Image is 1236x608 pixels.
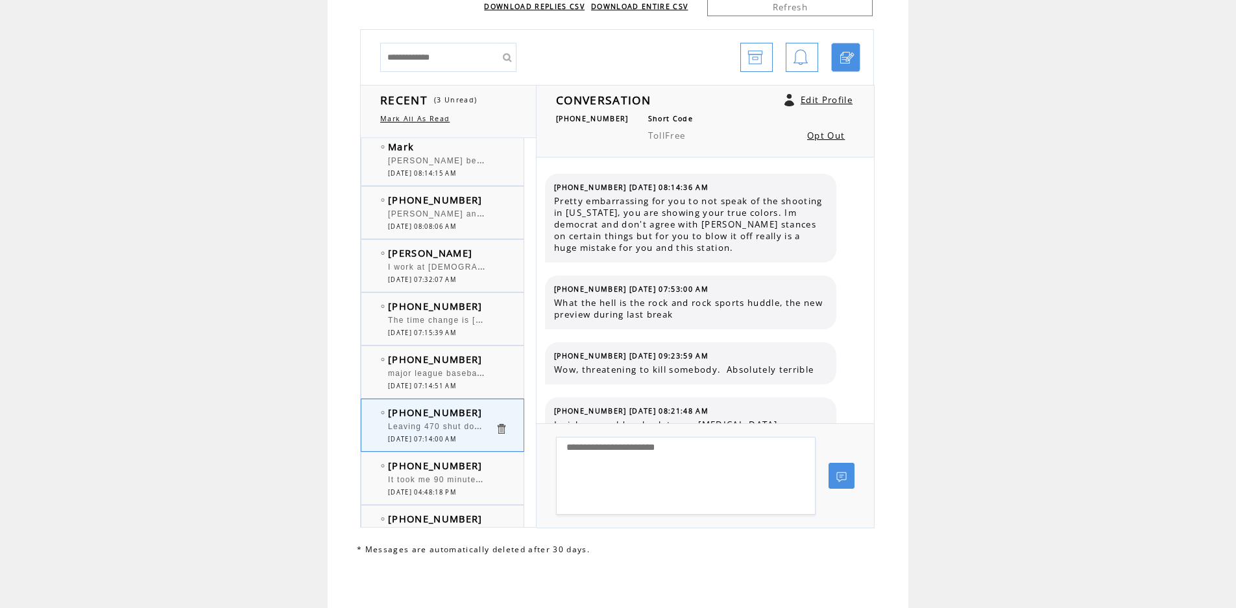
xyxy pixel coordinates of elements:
[554,406,709,415] span: [PHONE_NUMBER] [DATE] 08:21:48 AM
[388,472,702,485] span: It took me 90 minutes to get from the [GEOGRAPHIC_DATA] to the island
[381,251,385,255] img: bulletEmpty.png
[381,411,385,414] img: bulletEmpty.png
[554,195,827,253] span: Pretty embarrassing for you to not speak of the shooting in [US_STATE], you are showing your true...
[591,2,688,11] a: DOWNLOAD ENTIRE CSV
[497,43,516,72] input: Submit
[380,92,428,108] span: RECENT
[747,43,763,73] img: archive.png
[388,406,483,419] span: [PHONE_NUMBER]
[648,114,693,123] span: Short Code
[556,92,651,108] span: CONVERSATION
[495,423,507,435] a: Click to delete these messgaes
[388,275,456,284] span: [DATE] 07:32:07 AM
[388,140,414,153] span: Mark
[388,206,991,219] span: [PERSON_NAME] and [PERSON_NAME]. [PERSON_NAME] born in [GEOGRAPHIC_DATA], [DEMOGRAPHIC_DATA] [DEM...
[554,285,709,294] span: [PHONE_NUMBER] [DATE] 07:53:00 AM
[388,246,472,259] span: [PERSON_NAME]
[388,366,585,379] span: major league baseball playoffs the fall classic
[388,299,483,312] span: [PHONE_NUMBER]
[381,145,385,148] img: bulletEmpty.png
[434,95,477,104] span: (3 Unread)
[388,488,456,497] span: [DATE] 04:48:18 PM
[357,544,590,555] span: * Messages are automatically deleted after 30 days.
[554,364,827,375] span: Wow, threatening to kill somebody. Absolutely terrible
[554,297,827,320] span: What the hell is the rock and rock sports huddle, the new preview during last break
[554,183,709,192] span: [PHONE_NUMBER] [DATE] 08:14:36 AM
[484,2,585,11] a: DOWNLOAD REPLIES CSV
[381,198,385,202] img: bulletEmpty.png
[381,517,385,520] img: bulletEmpty.png
[388,512,483,525] span: [PHONE_NUMBER]
[381,464,385,467] img: bulletEmpty.png
[554,419,827,454] span: I wish we could go back to pre [MEDICAL_DATA] [PERSON_NAME], thats the show i would like to hear,...
[388,382,456,390] span: [DATE] 07:14:51 AM
[388,312,502,325] span: The time change is [DATE]
[793,43,808,73] img: bell.png
[388,222,456,231] span: [DATE] 08:08:06 AM
[381,305,385,308] img: bulletEmpty.png
[388,419,1228,432] span: Leaving 470 shut down for almost 8 hours is terrible. People need to lose their jobs over this. I...
[388,435,456,443] span: [DATE] 07:14:00 AM
[556,114,629,123] span: [PHONE_NUMBER]
[801,94,853,106] a: Edit Profile
[388,353,483,366] span: [PHONE_NUMBER]
[388,459,483,472] span: [PHONE_NUMBER]
[388,329,456,337] span: [DATE] 07:15:39 AM
[831,43,860,72] a: Click to start a chat with mobile number by SMS
[807,130,845,141] a: Opt Out
[554,351,709,360] span: [PHONE_NUMBER] [DATE] 09:23:59 AM
[381,358,385,361] img: bulletEmpty.png
[388,193,483,206] span: [PHONE_NUMBER]
[388,169,456,178] span: [DATE] 08:14:15 AM
[380,114,450,123] a: Mark All As Read
[784,94,794,106] a: Click to edit user profile
[388,153,801,166] span: [PERSON_NAME] be ready to take over full tone with Howies diet he's short for the yww ew at!!!
[648,130,686,141] span: TollFree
